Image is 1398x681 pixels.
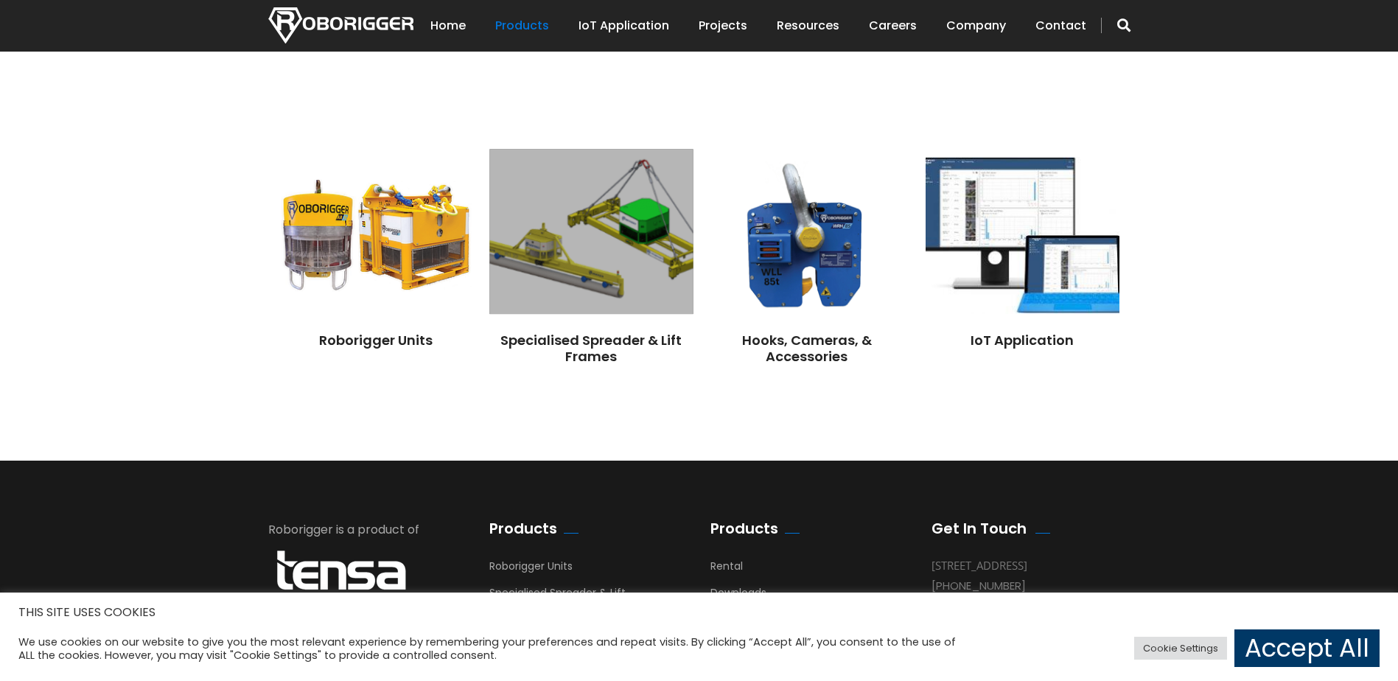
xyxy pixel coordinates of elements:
a: Company [946,3,1006,49]
div: We use cookies on our website to give you the most relevant experience by remembering your prefer... [18,635,971,662]
a: Specialised Spreader & Lift Frames [489,585,626,628]
a: Roborigger Units [319,331,433,349]
a: Specialised Spreader & Lift Frames [500,331,682,366]
h2: Products [710,520,778,537]
a: Projects [699,3,747,49]
a: Hooks, Cameras, & Accessories [742,331,872,366]
div: [PHONE_NUMBER] [932,576,1108,596]
a: IoT Application [579,3,669,49]
a: Accept All [1234,629,1380,667]
h2: Products [489,520,557,537]
a: Contact [1035,3,1086,49]
a: Products [495,3,549,49]
a: Home [430,3,466,49]
a: Cookie Settings [1134,637,1227,660]
img: Nortech [268,7,413,43]
div: [STREET_ADDRESS] [932,556,1108,576]
a: Resources [777,3,839,49]
a: Roborigger Units [489,559,573,581]
a: Careers [869,3,917,49]
h5: THIS SITE USES COOKIES [18,603,1380,622]
h2: Get In Touch [932,520,1027,537]
a: Rental [710,559,743,581]
a: IoT Application [971,331,1074,349]
a: Downloads [710,585,766,607]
